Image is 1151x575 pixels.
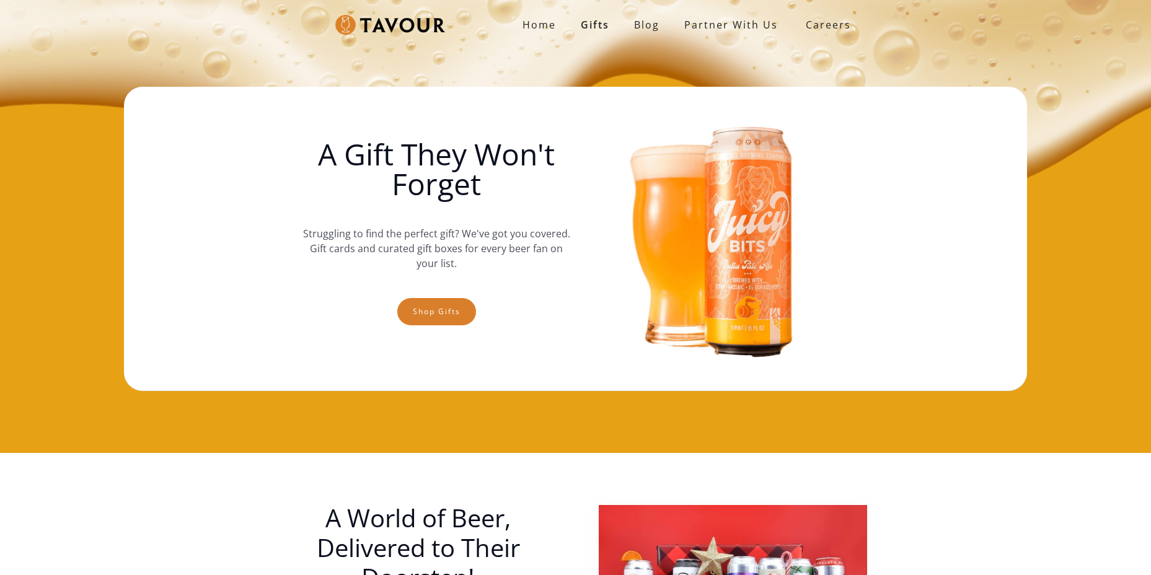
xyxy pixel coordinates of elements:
strong: Careers [806,12,851,37]
a: Home [510,12,568,37]
a: Gifts [568,12,622,37]
a: Shop gifts [397,298,476,325]
a: partner with us [672,12,790,37]
a: Careers [790,7,860,42]
p: Struggling to find the perfect gift? We've got you covered. Gift cards and curated gift boxes for... [302,214,570,283]
a: Blog [622,12,672,37]
strong: Home [523,18,556,32]
h1: A Gift They Won't Forget [302,139,570,199]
